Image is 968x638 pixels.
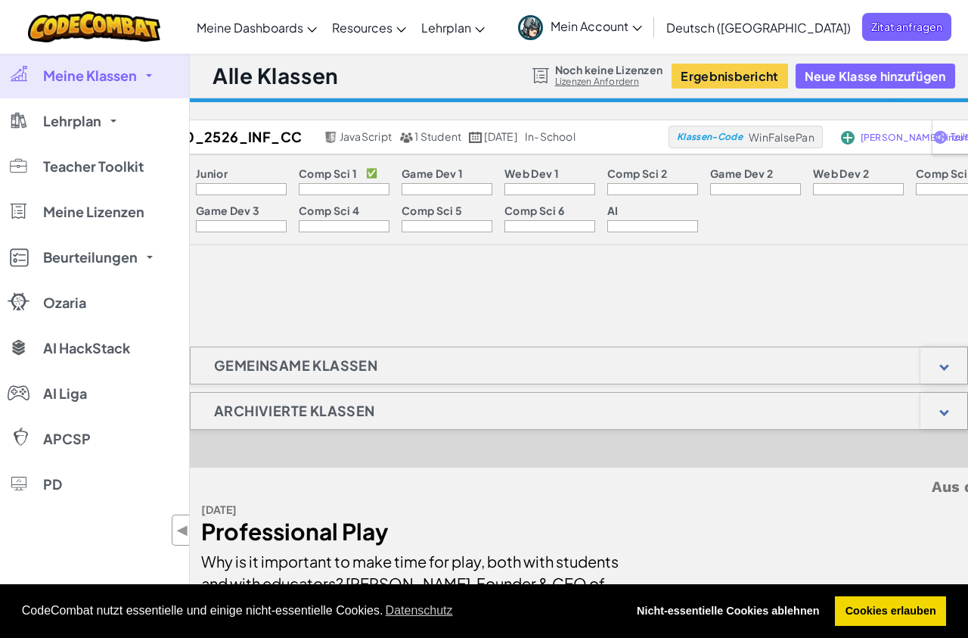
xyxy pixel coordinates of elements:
[813,167,869,179] p: Web Dev 2
[366,167,377,179] p: ✅
[710,167,773,179] p: Game Dev 2
[324,7,414,48] a: Resources
[841,131,855,145] img: IconAddStudents.svg
[324,132,337,143] img: javascript.png
[399,132,413,143] img: MultipleUsers.png
[607,204,619,216] p: AI
[22,599,615,622] span: CodeCombat nutzt essentielle und einige nicht-essentielle Cookies.
[133,126,320,148] h2: WP10_2526_INF_CC
[189,7,324,48] a: Meine Dashboards
[196,167,228,179] p: Junior
[796,64,955,89] button: Neue Klasse hinzufügen
[213,61,339,90] h1: Alle Klassen
[201,499,621,521] div: [DATE]
[510,3,650,51] a: Mein Account
[383,599,455,622] a: learn more about cookies
[525,130,576,144] div: in-school
[414,129,461,143] span: 1 Student
[484,129,517,143] span: [DATE]
[28,11,160,42] img: CodeCombat logo
[43,205,144,219] span: Meine Lizenzen
[555,76,662,88] a: Lizenzen Anfordern
[201,521,621,543] div: Professional Play
[626,596,830,627] a: deny cookies
[835,596,946,627] a: allow cookies
[332,20,392,36] span: Resources
[43,251,138,264] span: Beurteilungen
[469,132,482,143] img: calendar.svg
[518,15,543,40] img: avatar
[133,126,669,148] a: WP10_2526_INF_CC JavaScript 1 Student [DATE] in-school
[176,519,189,541] span: ◀
[672,64,787,89] button: Ergebnisbericht
[340,129,392,143] span: JavaScript
[299,204,359,216] p: Comp Sci 4
[666,20,851,36] span: Deutsch ([GEOGRAPHIC_DATA])
[749,130,814,144] span: WinFalsePan
[43,69,137,82] span: Meine Klassen
[43,114,101,128] span: Lehrplan
[555,64,662,76] span: Noch keine Lizenzen
[659,7,858,48] a: Deutsch ([GEOGRAPHIC_DATA])
[607,167,667,179] p: Comp Sci 2
[421,20,471,36] span: Lehrplan
[299,167,357,179] p: Comp Sci 1
[414,7,492,48] a: Lehrplan
[504,167,559,179] p: Web Dev 1
[196,204,259,216] p: Game Dev 3
[677,132,743,142] span: Klassen-Code
[862,13,951,41] a: Zitat anfragen
[43,341,130,355] span: AI HackStack
[551,18,642,34] span: Mein Account
[197,20,303,36] span: Meine Dashboards
[402,204,462,216] p: Comp Sci 5
[43,160,144,173] span: Teacher Toolkit
[402,167,463,179] p: Game Dev 1
[43,387,87,400] span: AI Liga
[43,296,86,310] span: Ozaria
[191,347,401,384] h1: Gemeinsame Klassen
[504,204,564,216] p: Comp Sci 6
[191,392,399,430] h1: Archivierte Klassen
[933,130,948,144] img: IconShare_Purple.svg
